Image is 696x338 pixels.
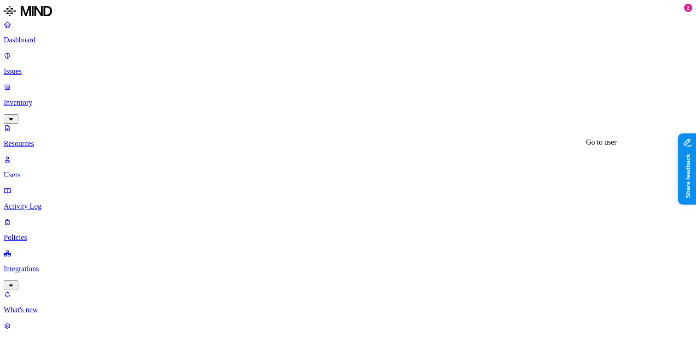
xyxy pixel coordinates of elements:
p: Activity Log [4,202,692,210]
p: Integrations [4,265,692,273]
img: MIND [4,4,52,18]
p: What's new [4,306,692,314]
p: Dashboard [4,36,692,44]
p: Resources [4,140,692,148]
p: Inventory [4,99,692,107]
p: Issues [4,67,692,76]
p: Policies [4,233,692,242]
p: Users [4,171,692,179]
div: 2 [684,4,692,12]
div: Go to user [586,138,617,146]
